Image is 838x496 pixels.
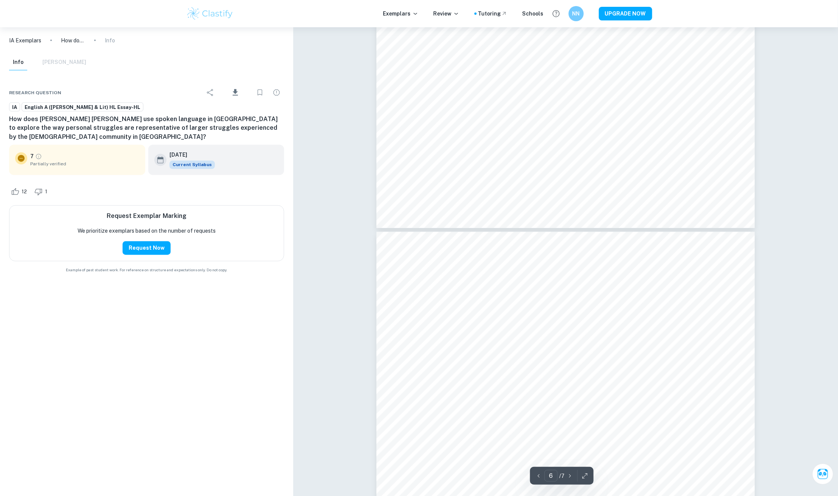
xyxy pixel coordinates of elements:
span: 1 [41,188,51,196]
img: Clastify logo [186,6,234,21]
button: NN [569,6,584,21]
div: Dislike [33,186,51,198]
p: / 7 [559,472,564,480]
p: Review [434,9,459,18]
p: 7 [30,152,34,161]
div: This exemplar is based on the current syllabus. Feel free to refer to it for inspiration/ideas wh... [169,161,215,169]
div: Like [9,186,31,198]
p: How does [PERSON_NAME] [PERSON_NAME] use spoken language in [GEOGRAPHIC_DATA] to explore the way ... [61,36,85,45]
button: Info [9,54,27,71]
span: Current Syllabus [169,161,215,169]
h6: Request Exemplar Marking [107,212,187,221]
a: Grade partially verified [35,153,42,160]
button: Help and Feedback [550,7,563,20]
h6: NN [572,9,580,18]
span: English A ([PERSON_NAME] & Lit) HL Essay-HL [22,104,143,111]
a: Schools [522,9,544,18]
h6: How does [PERSON_NAME] [PERSON_NAME] use spoken language in [GEOGRAPHIC_DATA] to explore the way ... [9,115,284,142]
div: Share [203,85,218,100]
p: Exemplars [383,9,418,18]
p: We prioritize exemplars based on the number of requests [78,227,216,235]
span: Research question [9,89,61,96]
div: Download [219,83,251,103]
button: Ask Clai [812,463,833,485]
span: 12 [17,188,31,196]
button: UPGRADE NOW [599,7,652,20]
a: English A ([PERSON_NAME] & Lit) HL Essay-HL [22,103,143,112]
span: Example of past student work. For reference on structure and expectations only. Do not copy. [9,267,284,273]
h6: [DATE] [169,151,209,159]
span: IA [9,104,20,111]
a: Tutoring [478,9,507,18]
div: Bookmark [252,85,267,100]
a: IA [9,103,20,112]
p: Info [105,36,115,45]
button: Request Now [123,241,171,255]
div: Report issue [269,85,284,100]
a: IA Exemplars [9,36,41,45]
span: Partially verified [30,161,139,168]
